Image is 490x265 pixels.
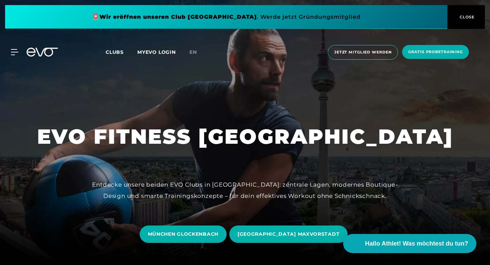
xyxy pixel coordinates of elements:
[447,5,485,29] button: CLOSE
[408,49,463,55] span: Gratis Probetraining
[37,123,453,150] h1: EVO FITNESS [GEOGRAPHIC_DATA]
[326,45,400,60] a: Jetzt Mitglied werden
[229,220,350,248] a: [GEOGRAPHIC_DATA] MAXVORSTADT
[334,49,392,55] span: Jetzt Mitglied werden
[106,49,137,55] a: Clubs
[148,231,218,238] span: MÜNCHEN GLOCKENBACH
[400,45,471,60] a: Gratis Probetraining
[92,179,398,201] div: Entdecke unsere beiden EVO Clubs in [GEOGRAPHIC_DATA]: zentrale Lagen, modernes Boutique-Design u...
[106,49,124,55] span: Clubs
[137,49,176,55] a: MYEVO LOGIN
[140,220,229,248] a: MÜNCHEN GLOCKENBACH
[189,49,197,55] span: en
[365,239,468,248] span: Hallo Athlet! Was möchtest du tun?
[189,48,205,56] a: en
[343,234,476,253] button: Hallo Athlet! Was möchtest du tun?
[238,231,339,238] span: [GEOGRAPHIC_DATA] MAXVORSTADT
[458,14,475,20] span: CLOSE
